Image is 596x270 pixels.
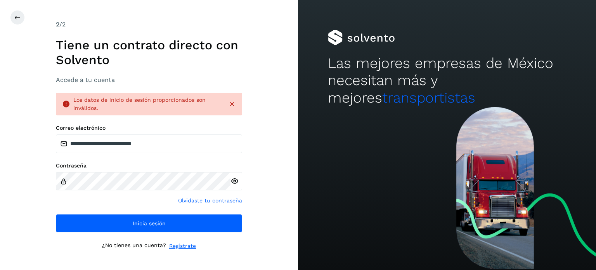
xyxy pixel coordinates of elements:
p: ¿No tienes una cuenta? [102,242,166,250]
span: transportistas [382,89,475,106]
a: Olvidaste tu contraseña [178,197,242,205]
label: Contraseña [56,162,242,169]
span: Inicia sesión [133,221,166,226]
div: Los datos de inicio de sesión proporcionados son inválidos. [73,96,222,112]
h1: Tiene un contrato directo con Solvento [56,38,242,68]
button: Inicia sesión [56,214,242,233]
h2: Las mejores empresas de México necesitan más y mejores [328,55,566,106]
span: 2 [56,21,59,28]
label: Correo electrónico [56,125,242,131]
a: Regístrate [169,242,196,250]
h3: Accede a tu cuenta [56,76,242,84]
